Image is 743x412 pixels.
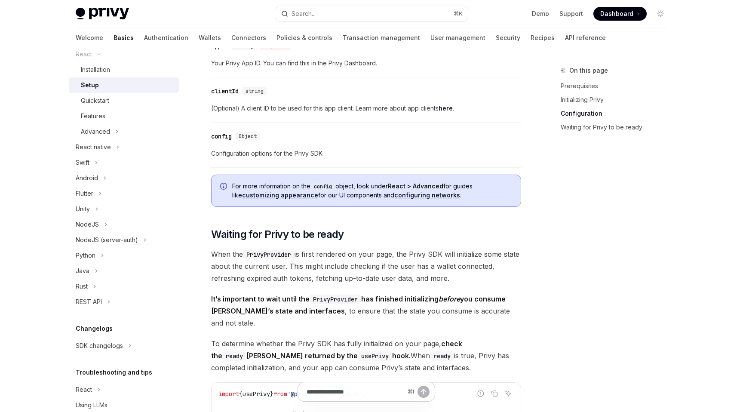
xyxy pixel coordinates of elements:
div: Quickstart [81,95,109,106]
a: API reference [565,28,606,48]
span: , to ensure that the state you consume is accurate and not stale. [211,293,521,329]
div: Python [76,250,95,261]
button: Toggle React section [69,382,179,397]
div: Rust [76,281,88,292]
span: Your Privy App ID. You can find this in the Privy Dashboard. [211,58,521,68]
span: ⌘ K [454,10,463,17]
input: Ask a question... [307,382,404,401]
div: Using LLMs [76,400,107,410]
span: Dashboard [600,9,633,18]
strong: It’s important to wait until the has finished initializing you consume [PERSON_NAME]’s state and ... [211,295,506,315]
code: PrivyProvider [310,295,361,304]
div: Flutter [76,188,93,199]
div: Features [81,111,105,121]
span: Waiting for Privy to be ready [211,228,344,241]
button: Toggle REST API section [69,294,179,310]
a: customizing appearance [242,191,318,199]
button: Toggle Flutter section [69,186,179,201]
span: To determine whether the Privy SDK has fully initialized on your page, When is true, Privy has co... [211,338,521,374]
button: Toggle Advanced section [69,124,179,139]
div: clientId [211,87,239,95]
code: ready [430,351,454,361]
button: Toggle Python section [69,248,179,263]
a: Initializing Privy [561,93,674,107]
a: here [439,105,453,112]
a: configuring networks [394,191,460,199]
code: ready [222,351,246,361]
div: NodeJS (server-auth) [76,235,138,245]
div: Search... [292,9,316,19]
div: Swift [76,157,89,168]
div: Setup [81,80,99,90]
a: Support [559,9,583,18]
code: config [310,182,335,191]
div: config [211,132,232,141]
div: SDK changelogs [76,341,123,351]
a: Policies & controls [276,28,332,48]
span: When the is first rendered on your page, the Privy SDK will initialize some state about the curre... [211,248,521,284]
div: REST API [76,297,102,307]
a: Waiting for Privy to be ready [561,120,674,134]
button: Toggle Java section [69,263,179,279]
a: Welcome [76,28,103,48]
h5: Troubleshooting and tips [76,367,152,378]
a: Demo [532,9,549,18]
div: Advanced [81,126,110,137]
button: Toggle NodeJS (server-auth) section [69,232,179,248]
span: (Optional) A client ID to be used for this app client. Learn more about app clients . [211,103,521,114]
a: Basics [114,28,134,48]
button: Toggle NodeJS section [69,217,179,232]
button: Toggle Android section [69,170,179,186]
a: Installation [69,62,179,77]
button: Toggle Unity section [69,201,179,217]
a: Prerequisites [561,79,674,93]
code: usePrivy [358,351,392,361]
a: Dashboard [593,7,647,21]
span: On this page [569,65,608,76]
a: Features [69,108,179,124]
a: Recipes [531,28,555,48]
a: Setup [69,77,179,93]
button: Toggle React native section [69,139,179,155]
a: Quickstart [69,93,179,108]
button: Send message [418,386,430,398]
button: Toggle Swift section [69,155,179,170]
span: Configuration options for the Privy SDK. [211,148,521,159]
button: Toggle Rust section [69,279,179,294]
button: Open search [275,6,468,22]
button: Toggle SDK changelogs section [69,338,179,354]
h5: Changelogs [76,323,113,334]
div: React [76,384,92,395]
a: Connectors [231,28,266,48]
div: Unity [76,204,90,214]
svg: Info [220,183,229,191]
div: Installation [81,65,110,75]
div: Java [76,266,89,276]
span: string [246,88,264,95]
a: Wallets [199,28,221,48]
a: Authentication [144,28,188,48]
div: React native [76,142,111,152]
em: before [439,295,460,303]
a: Configuration [561,107,674,120]
div: Android [76,173,98,183]
span: Object [239,133,257,140]
strong: React > Advanced [388,182,443,190]
a: User management [430,28,485,48]
code: PrivyProvider [243,250,295,259]
button: Toggle dark mode [654,7,667,21]
span: For more information on the object, look under for guides like for our UI components and . [232,182,512,200]
div: NodeJS [76,219,99,230]
a: Transaction management [343,28,420,48]
a: Security [496,28,520,48]
img: light logo [76,8,129,20]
